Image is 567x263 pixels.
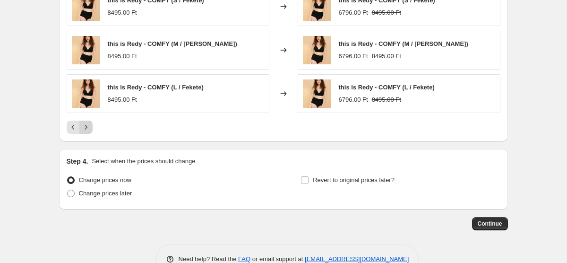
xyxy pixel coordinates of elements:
[372,95,401,105] strike: 8495.00 Ft
[372,8,401,18] strike: 8495.00 Ft
[339,40,468,47] span: this is Redy - COMFY (M / [PERSON_NAME])
[108,8,137,18] div: 8495.00 Ft
[67,157,88,166] h2: Step 4.
[339,52,368,61] div: 6796.00 Ft
[339,84,435,91] span: this is Redy - COMFY (L / Fekete)
[79,176,131,184] span: Change prices now
[478,220,502,228] span: Continue
[108,52,137,61] div: 8495.00 Ft
[67,121,80,134] button: Previous
[79,121,93,134] button: Next
[305,255,409,263] a: [EMAIL_ADDRESS][DOMAIN_NAME]
[250,255,305,263] span: or email support at
[108,84,204,91] span: this is Redy - COMFY (L / Fekete)
[303,79,331,108] img: this-is-Redy-COMFY-3_87ce52bb-d022-427b-93d8-4b42906864fd_80x.jpg
[339,95,368,105] div: 6796.00 Ft
[92,157,195,166] p: Select when the prices should change
[238,255,250,263] a: FAQ
[303,36,331,64] img: this-is-Redy-COMFY-3_87ce52bb-d022-427b-93d8-4b42906864fd_80x.jpg
[339,8,368,18] div: 6796.00 Ft
[472,217,508,230] button: Continue
[72,79,100,108] img: this-is-Redy-COMFY-3_87ce52bb-d022-427b-93d8-4b42906864fd_80x.jpg
[72,36,100,64] img: this-is-Redy-COMFY-3_87ce52bb-d022-427b-93d8-4b42906864fd_80x.jpg
[372,52,401,61] strike: 8495.00 Ft
[79,190,132,197] span: Change prices later
[108,40,237,47] span: this is Redy - COMFY (M / [PERSON_NAME])
[108,95,137,105] div: 8495.00 Ft
[313,176,395,184] span: Revert to original prices later?
[67,121,93,134] nav: Pagination
[179,255,239,263] span: Need help? Read the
